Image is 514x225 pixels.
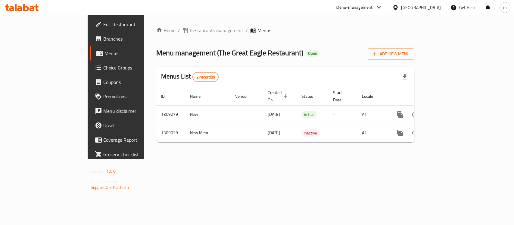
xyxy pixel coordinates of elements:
[190,27,243,34] span: Restaurants management
[268,89,289,103] span: Created On
[103,93,169,100] span: Promotions
[301,93,321,100] span: Status
[257,27,271,34] span: Menus
[90,46,173,60] a: Menus
[90,17,173,32] a: Edit Restaurant
[91,183,129,191] a: Support.OpsPlatform
[368,48,414,60] button: Add New Menu
[246,27,248,34] li: /
[185,124,230,142] td: New Menu
[103,79,169,86] span: Coupons
[503,4,507,11] span: m
[178,27,180,34] li: /
[388,87,456,106] th: Actions
[103,35,169,42] span: Branches
[103,64,169,71] span: Choice Groups
[90,147,173,162] a: Grocery Checklist
[103,122,169,129] span: Upsell
[90,32,173,46] a: Branches
[90,133,173,147] a: Coverage Report
[161,72,219,82] h2: Menus List
[182,27,243,34] a: Restaurants management
[372,50,410,58] span: Add New Menu
[156,87,456,142] table: enhanced table
[268,129,280,137] span: [DATE]
[91,177,118,185] span: Get support on:
[336,4,373,11] div: Menu-management
[103,151,169,158] span: Grocery Checklist
[90,60,173,75] a: Choice Groups
[301,130,319,137] span: Inactive
[407,126,422,140] button: Change Status
[90,75,173,89] a: Coupons
[104,50,169,57] span: Menus
[103,107,169,115] span: Menu disclaimer
[91,167,105,175] span: Version:
[393,126,407,140] button: more
[190,93,208,100] span: Name
[407,107,422,122] button: Change Status
[357,124,388,142] td: All
[393,107,407,122] button: more
[333,89,350,103] span: Start Date
[90,89,173,104] a: Promotions
[235,93,256,100] span: Vendor
[103,136,169,143] span: Coverage Report
[306,51,319,56] span: Open
[357,105,388,124] td: All
[193,74,218,80] span: 2 record(s)
[268,110,280,118] span: [DATE]
[90,104,173,118] a: Menu disclaimer
[106,167,116,175] span: 1.0.0
[328,105,357,124] td: -
[103,21,169,28] span: Edit Restaurant
[161,93,173,100] span: ID
[397,70,412,84] div: Export file
[301,129,319,137] div: Inactive
[185,105,230,124] td: New
[328,124,357,142] td: -
[401,4,441,11] div: [GEOGRAPHIC_DATA]
[156,27,414,34] nav: breadcrumb
[156,46,303,60] span: Menu management ( The Great Eagle Restaurant )
[362,93,381,100] span: Locale
[90,118,173,133] a: Upsell
[301,111,317,118] span: Active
